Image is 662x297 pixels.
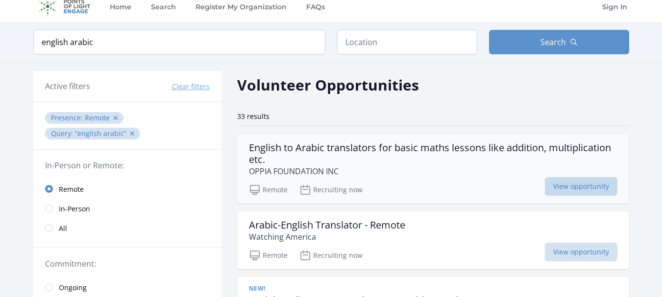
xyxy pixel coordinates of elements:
a: Remote [33,179,221,199]
span: 33 results [237,112,270,121]
a: In-Person [33,199,221,218]
input: Keyword [33,30,325,54]
q: english arabic [75,129,126,138]
a: English to Arabic translators for basic maths lessons like addition, multiplication etc. OPPIA FO... [237,134,629,204]
span: Ongoing [59,283,87,293]
p: Remote [249,184,288,196]
h3: Arabic-English Translator - Remote [249,219,405,231]
span: View opportunity [545,243,617,261]
h3: English to Arabic translators for basic maths lessons like addition, multiplication etc. [249,142,617,165]
button: Search [489,30,629,54]
span: In-Person [59,204,90,214]
a: Arabic-English Translator - Remote Watching America Remote Recruiting now View opportunity [237,211,629,269]
button: ✕ [113,113,119,123]
a: All [33,218,221,238]
span: All [59,224,67,233]
button: ✕ [129,129,135,138]
span: View opportunity [545,177,617,196]
p: OPPIA FOUNDATION INC [249,165,617,177]
button: Clear filters [172,82,210,91]
p: Recruiting now [299,184,363,196]
h2: Volunteer Opportunities [237,74,419,96]
p: Recruiting now [299,250,363,261]
span: New! [249,285,266,293]
span: Query : [51,129,75,138]
span: Remote [59,184,84,194]
a: Ongoing [33,277,221,297]
span: Search [540,36,566,48]
span: Presence : [51,113,85,122]
p: Watching America [249,231,405,243]
span: Remote [85,113,110,122]
legend: In-Person or Remote: [45,160,210,171]
p: Remote [249,250,288,261]
legend: Commitment: [45,258,210,270]
h3: Active filters [45,80,90,92]
input: Location [337,30,477,54]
